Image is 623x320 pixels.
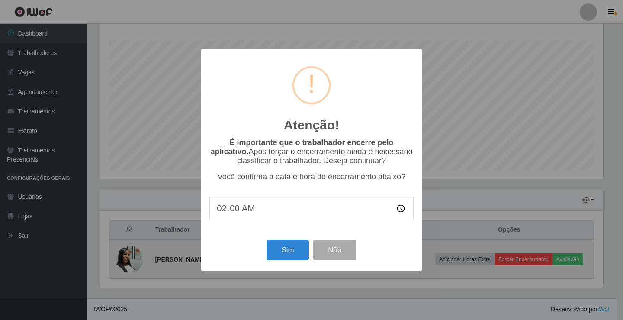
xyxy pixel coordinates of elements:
[210,138,393,156] b: É importante que o trabalhador encerre pelo aplicativo.
[313,240,356,260] button: Não
[209,172,414,181] p: Você confirma a data e hora de encerramento abaixo?
[209,138,414,165] p: Após forçar o encerramento ainda é necessário classificar o trabalhador. Deseja continuar?
[284,117,339,133] h2: Atenção!
[267,240,308,260] button: Sim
